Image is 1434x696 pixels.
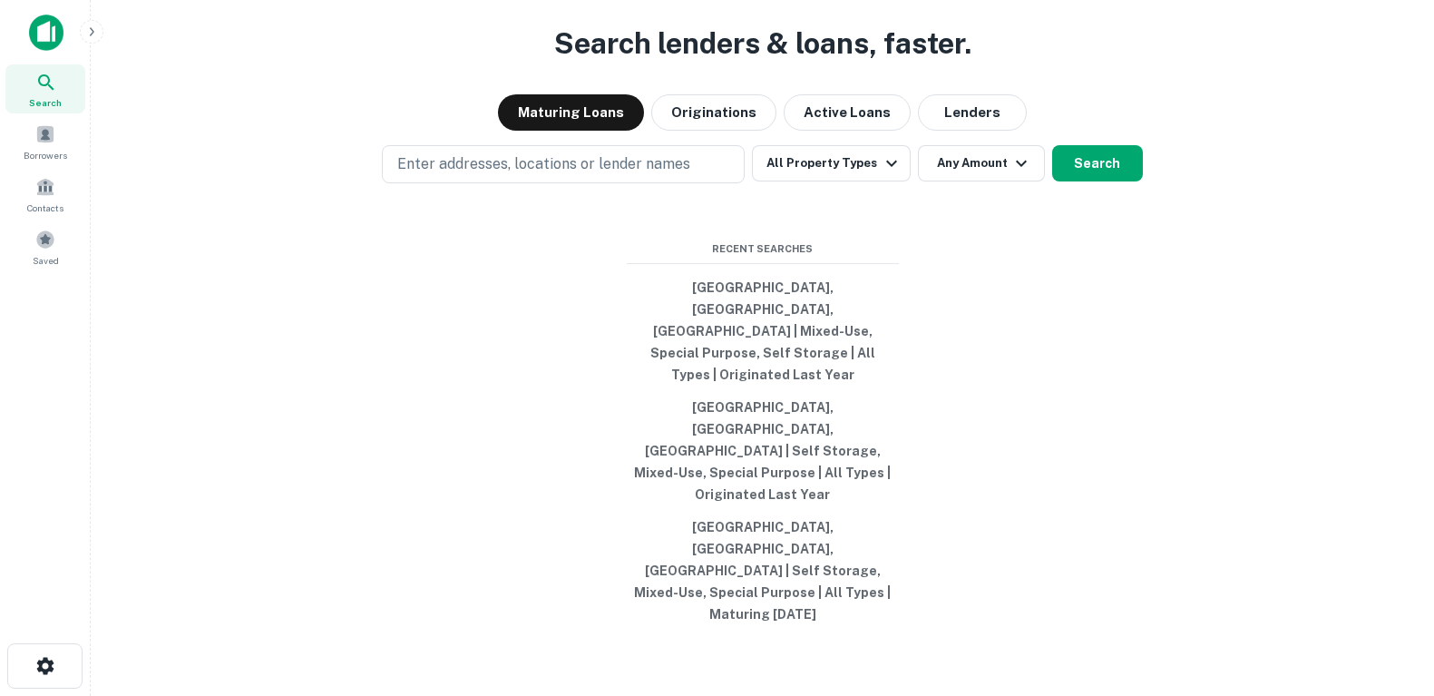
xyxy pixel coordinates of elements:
[5,64,85,113] a: Search
[33,253,59,268] span: Saved
[784,94,911,131] button: Active Loans
[627,511,899,631] button: [GEOGRAPHIC_DATA], [GEOGRAPHIC_DATA], [GEOGRAPHIC_DATA] | Self Storage, Mixed-Use, Special Purpos...
[24,148,67,162] span: Borrowers
[498,94,644,131] button: Maturing Loans
[5,222,85,271] a: Saved
[29,15,63,51] img: capitalize-icon.png
[382,145,745,183] button: Enter addresses, locations or lender names
[5,117,85,166] a: Borrowers
[627,241,899,257] span: Recent Searches
[627,271,899,391] button: [GEOGRAPHIC_DATA], [GEOGRAPHIC_DATA], [GEOGRAPHIC_DATA] | Mixed-Use, Special Purpose, Self Storag...
[651,94,776,131] button: Originations
[397,153,690,175] p: Enter addresses, locations or lender names
[27,201,63,215] span: Contacts
[918,145,1045,181] button: Any Amount
[918,94,1027,131] button: Lenders
[1052,145,1143,181] button: Search
[1343,551,1434,638] iframe: Chat Widget
[5,170,85,219] a: Contacts
[29,95,62,110] span: Search
[554,22,971,65] h3: Search lenders & loans, faster.
[627,391,899,511] button: [GEOGRAPHIC_DATA], [GEOGRAPHIC_DATA], [GEOGRAPHIC_DATA] | Self Storage, Mixed-Use, Special Purpos...
[752,145,910,181] button: All Property Types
